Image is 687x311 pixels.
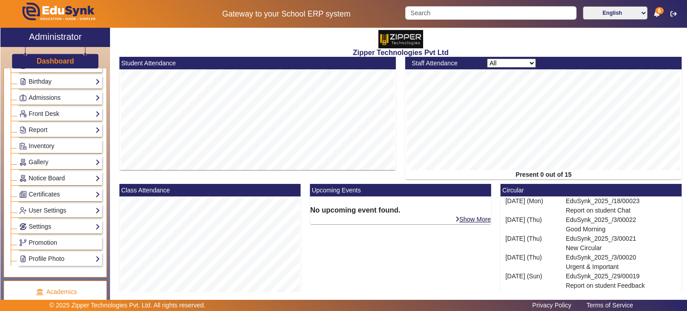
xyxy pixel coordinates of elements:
p: Report on student Feedback [566,281,677,290]
span: 6 [655,7,664,14]
div: Present 0 out of 15 [405,170,682,179]
div: Staff Attendance [407,59,483,68]
div: EduSynk_2025_/29/00019 [561,272,682,290]
a: Dashboard [36,56,75,66]
p: New Circular [566,243,677,253]
a: Inventory [19,141,100,151]
h2: Administrator [29,31,82,42]
span: Inventory [29,142,55,149]
div: EduSynk_2025_/3/00022 [561,215,682,234]
img: Inventory.png [20,143,26,149]
div: [DATE] (Mon) [500,196,561,215]
p: Report on student Chat [566,206,677,215]
a: Promotion [19,238,100,248]
div: EduSynk_2025_/3/00021 [561,234,682,253]
div: [DATE] (Thu) [500,234,561,253]
div: EduSynk_2025_/3/00020 [561,253,682,272]
a: Privacy Policy [528,299,576,311]
mat-card-header: Upcoming Events [310,184,491,196]
h2: Zipper Technologies Pvt Ltd [115,48,687,57]
a: Administrator [0,28,110,47]
mat-card-header: Circular [500,184,682,196]
h3: Dashboard [37,57,74,65]
a: Show More [645,291,682,299]
div: [DATE] (Thu) [500,253,561,272]
div: [DATE] (Sun) [500,272,561,290]
span: Promotion [29,239,57,246]
p: Urgent & Important [566,262,677,272]
mat-card-header: Student Attendance [119,57,396,69]
p: Academics [11,287,102,297]
div: [DATE] (Thu) [500,215,561,234]
p: Good Morning [566,225,677,234]
input: Search [405,6,576,20]
div: EduSynk_2025_/18/00023 [561,196,682,215]
img: academic.png [36,288,44,296]
img: Branchoperations.png [20,239,26,246]
a: Show More [455,215,492,223]
p: © 2025 Zipper Technologies Pvt. Ltd. All rights reserved. [50,301,206,310]
h5: Gateway to your School ERP system [177,9,396,19]
mat-card-header: Class Attendance [119,184,301,196]
a: Terms of Service [582,299,637,311]
img: 36227e3f-cbf6-4043-b8fc-b5c5f2957d0a [378,30,423,48]
h6: No upcoming event found. [310,206,491,214]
